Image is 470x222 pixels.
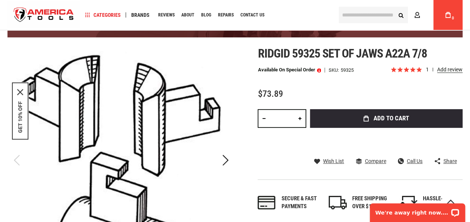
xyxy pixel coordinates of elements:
[356,158,386,164] a: Compare
[258,46,427,61] span: Ridgid 59325 set of jaws a22a 7/8
[7,1,80,29] a: store logo
[158,13,175,17] span: Reviews
[258,89,283,99] span: $73.89
[85,12,121,18] span: Categories
[128,10,153,20] a: Brands
[399,196,417,209] img: returns
[17,89,23,95] button: Close
[365,198,470,222] iframe: LiveChat chat widget
[237,10,268,20] a: Contact Us
[329,196,347,209] img: shipping
[374,115,409,121] span: Add to Cart
[314,158,344,164] a: Wish List
[340,68,353,73] div: 59325
[398,158,423,164] a: Call Us
[131,12,150,18] span: Brands
[201,13,211,17] span: Blog
[394,8,408,22] button: Search
[323,158,344,164] span: Wish List
[258,196,276,209] img: payments
[17,101,23,133] button: GET 10% OFF
[443,158,457,164] span: Share
[198,10,215,20] a: Blog
[258,67,321,73] p: Available on Special Order
[365,158,386,164] span: Compare
[423,195,463,211] div: HASSLE-FREE RETURNS
[17,89,23,95] svg: close icon
[452,16,454,20] span: 0
[407,158,423,164] span: Call Us
[426,67,463,73] span: 1 reviews
[215,10,237,20] a: Repairs
[82,10,124,20] a: Categories
[308,130,464,152] iframe: Secure express checkout frame
[390,66,463,74] span: Rated 5.0 out of 5 stars 1 reviews
[310,109,463,128] button: Add to Cart
[218,13,234,17] span: Repairs
[240,13,264,17] span: Contact Us
[352,195,392,211] div: FREE SHIPPING OVER $150
[178,10,198,20] a: About
[181,13,194,17] span: About
[7,1,80,29] img: America Tools
[328,68,340,73] strong: SKU
[281,195,321,211] div: Secure & fast payments
[155,10,178,20] a: Reviews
